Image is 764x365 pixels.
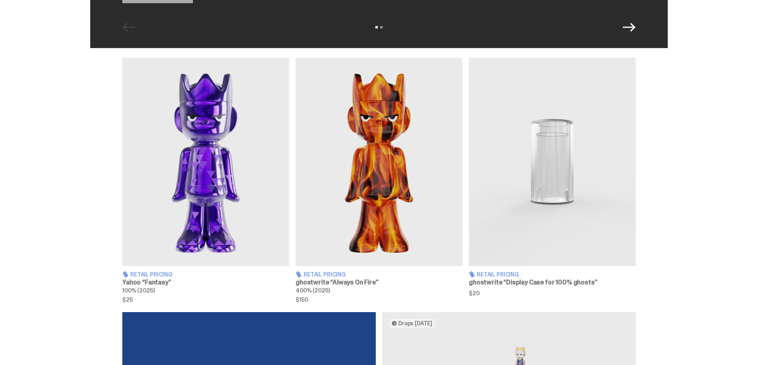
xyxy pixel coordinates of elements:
[469,58,636,266] img: Display Case for 100% ghosts
[122,287,154,294] span: 100% (2025)
[122,279,289,286] h3: Yahoo “Fantasy”
[304,272,346,277] span: Retail Pricing
[296,58,462,302] a: Always On Fire Retail Pricing
[477,272,519,277] span: Retail Pricing
[122,58,289,266] img: Fantasy
[296,297,462,302] span: $150
[469,58,636,302] a: Display Case for 100% ghosts Retail Pricing
[398,320,432,327] span: Drops [DATE]
[375,26,378,28] button: View slide 1
[296,287,330,294] span: 400% (2025)
[296,279,462,286] h3: ghostwrite “Always On Fire”
[296,58,462,266] img: Always On Fire
[380,26,383,28] button: View slide 2
[122,58,289,302] a: Fantasy Retail Pricing
[469,279,636,286] h3: ghostwrite “Display Case for 100% ghosts”
[130,272,172,277] span: Retail Pricing
[469,290,636,296] span: $20
[122,297,289,302] span: $25
[623,21,636,34] button: Next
